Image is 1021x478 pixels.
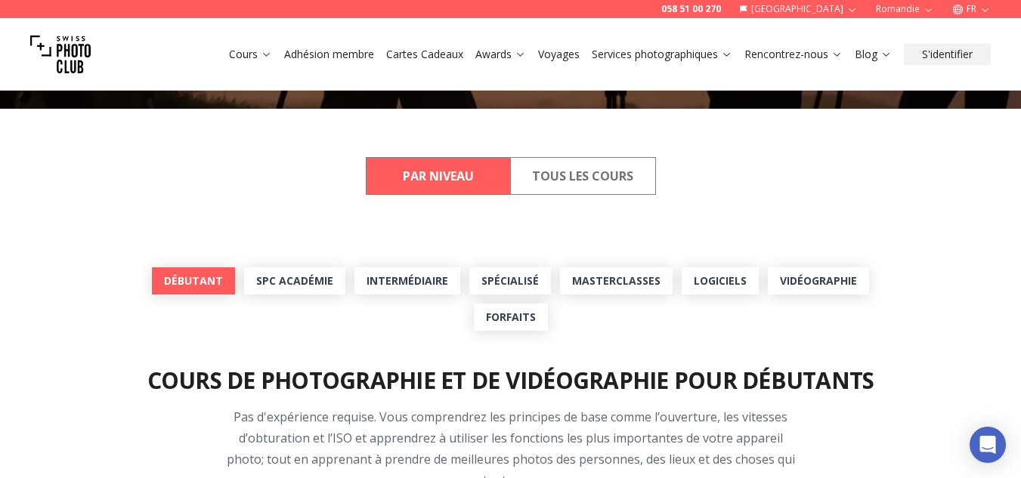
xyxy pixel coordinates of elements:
[386,47,463,62] a: Cartes Cadeaux
[354,267,460,295] a: Intermédiaire
[682,267,759,295] a: Logiciels
[152,267,235,295] a: Débutant
[223,44,278,65] button: Cours
[30,24,91,85] img: Swiss photo club
[532,44,586,65] button: Voyages
[367,158,511,194] button: By Level
[768,267,869,295] a: Vidéographie
[592,47,732,62] a: Services photographiques
[284,47,374,62] a: Adhésion membre
[970,427,1006,463] div: Open Intercom Messenger
[744,47,843,62] a: Rencontrez-nous
[469,267,551,295] a: Spécialisé
[278,44,380,65] button: Adhésion membre
[244,267,345,295] a: SPC Académie
[661,3,721,15] a: 058 51 00 270
[380,44,469,65] button: Cartes Cadeaux
[855,47,892,62] a: Blog
[849,44,898,65] button: Blog
[560,267,673,295] a: MasterClasses
[738,44,849,65] button: Rencontrez-nous
[538,47,580,62] a: Voyages
[474,304,548,331] a: Forfaits
[904,44,991,65] button: S'identifier
[147,367,874,394] h2: Cours de photographie et de vidéographie pour débutants
[475,47,526,62] a: Awards
[229,47,272,62] a: Cours
[469,44,532,65] button: Awards
[511,158,655,194] button: All Courses
[366,157,656,195] div: Course filter
[586,44,738,65] button: Services photographiques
